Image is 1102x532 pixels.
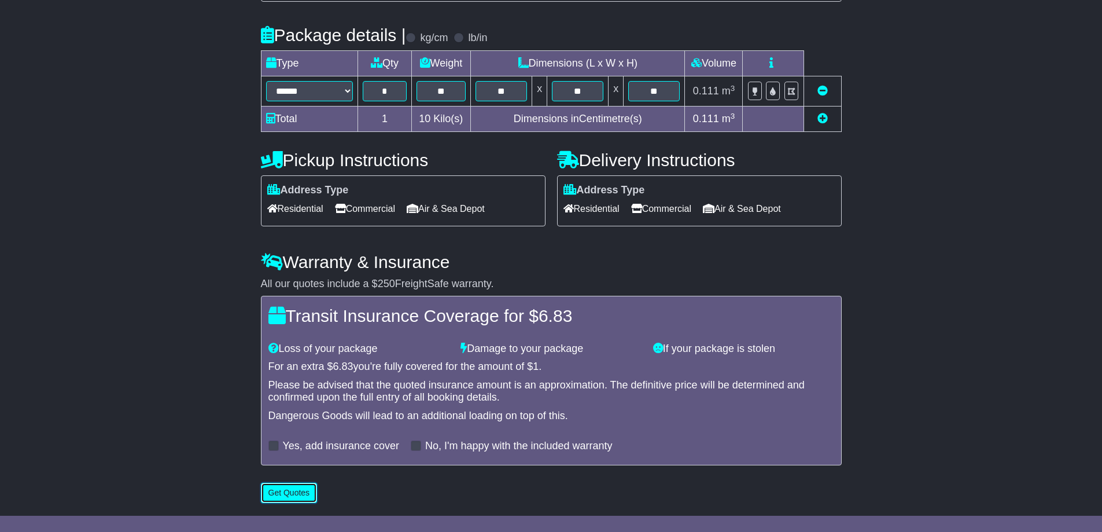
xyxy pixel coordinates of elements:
[563,184,645,197] label: Address Type
[268,306,834,325] h4: Transit Insurance Coverage for $
[817,85,828,97] a: Remove this item
[407,200,485,218] span: Air & Sea Depot
[420,32,448,45] label: kg/cm
[411,107,471,132] td: Kilo(s)
[261,483,318,503] button: Get Quotes
[539,306,572,325] span: 6.83
[455,343,647,355] div: Damage to your package
[268,361,834,373] div: For an extra $ you're fully covered for the amount of $ .
[261,25,406,45] h4: Package details |
[267,184,349,197] label: Address Type
[283,440,399,453] label: Yes, add insurance cover
[609,76,624,107] td: x
[685,51,743,76] td: Volume
[693,85,719,97] span: 0.111
[557,151,842,170] h4: Delivery Instructions
[722,113,735,124] span: m
[261,252,842,271] h4: Warranty & Insurance
[358,107,411,132] td: 1
[335,200,395,218] span: Commercial
[533,361,539,372] span: 1
[419,113,430,124] span: 10
[731,112,735,120] sup: 3
[268,379,834,404] div: Please be advised that the quoted insurance amount is an approximation. The definitive price will...
[468,32,487,45] label: lb/in
[267,200,323,218] span: Residential
[261,151,546,170] h4: Pickup Instructions
[358,51,411,76] td: Qty
[261,51,358,76] td: Type
[731,84,735,93] sup: 3
[263,343,455,355] div: Loss of your package
[817,113,828,124] a: Add new item
[425,440,613,453] label: No, I'm happy with the included warranty
[532,76,547,107] td: x
[631,200,691,218] span: Commercial
[333,361,353,372] span: 6.83
[722,85,735,97] span: m
[261,278,842,291] div: All our quotes include a $ FreightSafe warranty.
[378,278,395,289] span: 250
[563,200,620,218] span: Residential
[647,343,840,355] div: If your package is stolen
[471,107,685,132] td: Dimensions in Centimetre(s)
[471,51,685,76] td: Dimensions (L x W x H)
[261,107,358,132] td: Total
[703,200,781,218] span: Air & Sea Depot
[693,113,719,124] span: 0.111
[411,51,471,76] td: Weight
[268,410,834,423] div: Dangerous Goods will lead to an additional loading on top of this.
